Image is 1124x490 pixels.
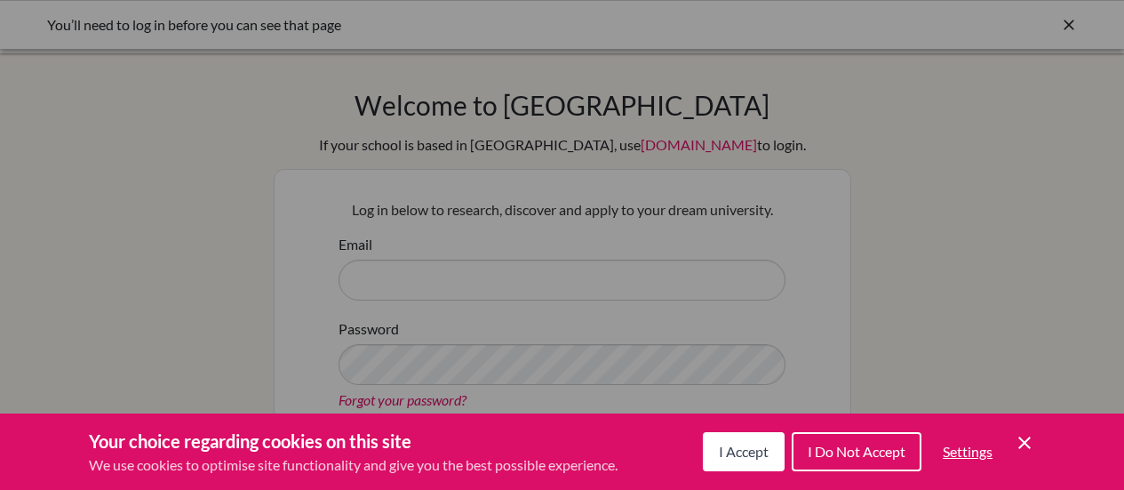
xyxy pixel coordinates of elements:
[89,428,618,454] h3: Your choice regarding cookies on this site
[808,443,905,460] span: I Do Not Accept
[943,443,992,460] span: Settings
[1014,432,1035,454] button: Save and close
[929,434,1007,470] button: Settings
[703,432,785,471] button: I Accept
[89,454,618,476] p: We use cookies to optimise site functionality and give you the best possible experience.
[719,443,769,460] span: I Accept
[792,432,921,471] button: I Do Not Accept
